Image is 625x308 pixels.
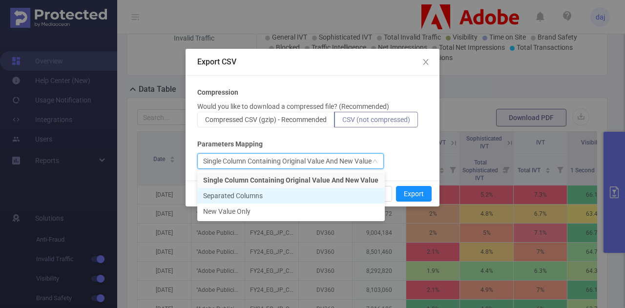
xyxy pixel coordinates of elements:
div: Export CSV [197,57,428,67]
li: Separated Columns [197,188,385,204]
button: Export [396,186,432,202]
i: icon: close [422,58,430,66]
li: New Value Only [197,204,385,219]
div: Single Column Containing Original Value And New Value [203,154,372,168]
p: Would you like to download a compressed file? (Recommended) [197,102,389,112]
b: Parameters Mapping [197,139,263,149]
b: Compression [197,87,238,98]
span: CSV (not compressed) [342,116,410,123]
button: Close [412,49,439,76]
i: icon: down [372,158,378,165]
span: Compressed CSV (gzip) - Recommended [205,116,327,123]
li: Single Column Containing Original Value And New Value [197,172,385,188]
